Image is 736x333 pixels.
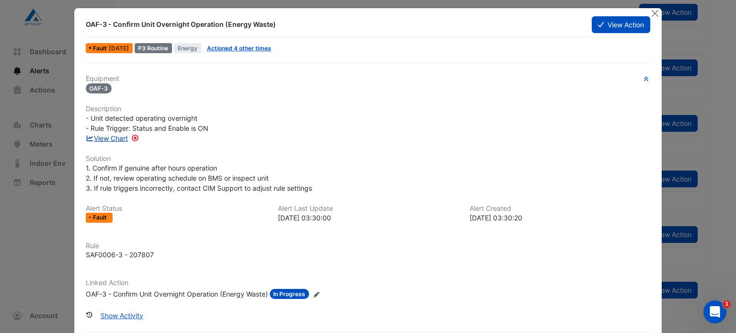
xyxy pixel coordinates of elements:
span: In Progress [270,289,310,299]
div: P3 Routine [135,43,172,53]
h6: Equipment [86,75,651,83]
h6: Solution [86,155,651,163]
div: OAF-3 - Confirm Unit Overnight Operation (Energy Waste) [86,20,581,29]
span: 1 [723,300,731,308]
span: Fault [93,215,109,220]
div: OAF-3 - Confirm Unit Overnight Operation (Energy Waste) [86,289,268,299]
h6: Alert Status [86,205,266,213]
iframe: Intercom live chat [703,300,726,323]
h6: Rule [86,242,651,250]
span: Fault [93,46,109,51]
h6: Alert Last Update [278,205,459,213]
span: Energy [174,43,201,53]
div: Tooltip anchor [131,134,139,142]
h6: Alert Created [470,205,650,213]
fa-icon: Edit Linked Action [313,291,320,298]
h6: Linked Action [86,279,651,287]
div: [DATE] 03:30:00 [278,213,459,223]
span: Mon 06-Oct-2025 03:30 AEDT [109,45,129,52]
a: Actioned 4 other times [207,45,271,52]
span: OAF-3 [86,83,112,93]
div: SAF0006-3 - 207807 [86,250,154,260]
div: [DATE] 03:30:20 [470,213,650,223]
button: Show Activity [94,307,149,324]
h6: Description [86,105,651,113]
button: Close [650,8,660,18]
span: - Unit detected operating overnight - Rule Trigger: Status and Enable is ON [86,114,208,132]
a: View Chart [86,134,128,142]
span: 1. Confirm if genuine after hours operation 2. If not, review operating schedule on BMS or inspec... [86,164,312,192]
button: View Action [592,16,650,33]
